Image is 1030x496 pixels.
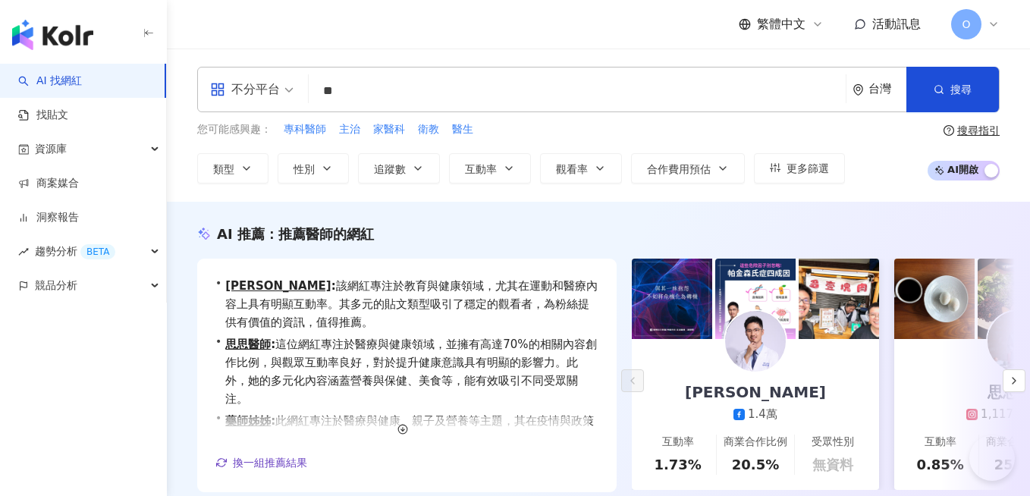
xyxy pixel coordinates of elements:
div: • [215,335,598,408]
span: 該網紅專注於教育與健康領域，尤其在運動和醫療內容上具有明顯互動率。其多元的貼文類型吸引了穩定的觀看者，為粉絲提供有價值的資訊，值得推薦。 [225,277,598,331]
a: [PERSON_NAME]1.4萬互動率1.73%商業合作比例20.5%受眾性別無資料 [632,339,879,490]
a: 商案媒合 [18,176,79,191]
div: AI 推薦 ： [217,224,374,243]
button: 類型 [197,153,268,184]
a: 藥師姊姊 [225,414,271,428]
div: 1.73% [654,455,701,474]
span: 這位網紅專注於醫療與健康領域，並擁有高達70%的相關內容創作比例，與觀眾互動率良好，對於提升健康意識具有明顯的影響力。此外，她的多元化內容涵蓋營養與保健、美食等，能有效吸引不同受眾關注。 [225,335,598,408]
div: • [215,277,598,331]
button: 觀看率 [540,153,622,184]
img: post-image [799,259,879,339]
button: 家醫科 [372,121,406,138]
div: 不分平台 [210,77,280,102]
span: question-circle [944,125,954,136]
span: 資源庫 [35,132,67,166]
button: 換一組推薦結果 [215,451,308,474]
span: environment [853,84,864,96]
span: 觀看率 [556,163,588,175]
span: : [271,337,275,351]
span: 類型 [213,163,234,175]
a: 找貼文 [18,108,68,123]
div: 0.85% [916,455,963,474]
div: 受眾性別 [812,435,854,450]
div: 互動率 [925,435,956,450]
span: 性別 [294,163,315,175]
button: 醫生 [451,121,474,138]
div: BETA [80,244,115,259]
button: 搜尋 [906,67,999,112]
span: 您可能感興趣： [197,122,272,137]
span: 衛教 [418,122,439,137]
div: 搜尋指引 [957,124,1000,137]
img: KOL Avatar [725,311,786,372]
img: logo [12,20,93,50]
button: 專科醫師 [283,121,327,138]
div: [PERSON_NAME] [670,381,841,403]
img: post-image [894,259,975,339]
span: : [271,414,275,428]
div: 商業合作比例 [724,435,787,450]
a: 思思醫師 [225,337,271,351]
span: O [962,16,970,33]
span: 繁體中文 [757,16,805,33]
span: 此網紅專注於醫療與健康、親子及營養等主題，其在疫情與政策內容的互動率高達2%，顯示出其專業影響力。多元的內容涵蓋家庭、旅遊等領域，吸引廣泛關注，為品牌合作創造良好基礎。 [225,412,598,466]
span: 活動訊息 [872,17,921,31]
span: 專科醫師 [284,122,326,137]
div: 無資料 [812,455,853,474]
button: 主治 [338,121,361,138]
div: 台灣 [868,83,906,96]
div: 20.5% [732,455,779,474]
button: 互動率 [449,153,531,184]
span: 競品分析 [35,268,77,303]
span: 推薦醫師的網紅 [278,226,374,242]
span: 家醫科 [373,122,405,137]
button: 合作費用預估 [631,153,745,184]
div: • [215,412,598,466]
div: 1.4萬 [748,407,777,422]
span: : [331,279,336,293]
span: 追蹤數 [374,163,406,175]
button: 更多篩選 [754,153,845,184]
iframe: Help Scout Beacon - Open [969,435,1015,481]
div: 互動率 [662,435,694,450]
img: post-image [632,259,712,339]
span: 醫生 [452,122,473,137]
span: 趨勢分析 [35,234,115,268]
span: 換一組推薦結果 [233,457,307,469]
button: 性別 [278,153,349,184]
span: rise [18,246,29,257]
a: 洞察報告 [18,210,79,225]
button: 追蹤數 [358,153,440,184]
span: 更多篩選 [787,162,829,174]
span: 搜尋 [950,83,972,96]
img: post-image [715,259,796,339]
button: 衛教 [417,121,440,138]
a: searchAI 找網紅 [18,74,82,89]
span: appstore [210,82,225,97]
span: 合作費用預估 [647,163,711,175]
span: 互動率 [465,163,497,175]
span: 主治 [339,122,360,137]
a: [PERSON_NAME] [225,279,331,293]
div: 1,117 [981,407,1013,422]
